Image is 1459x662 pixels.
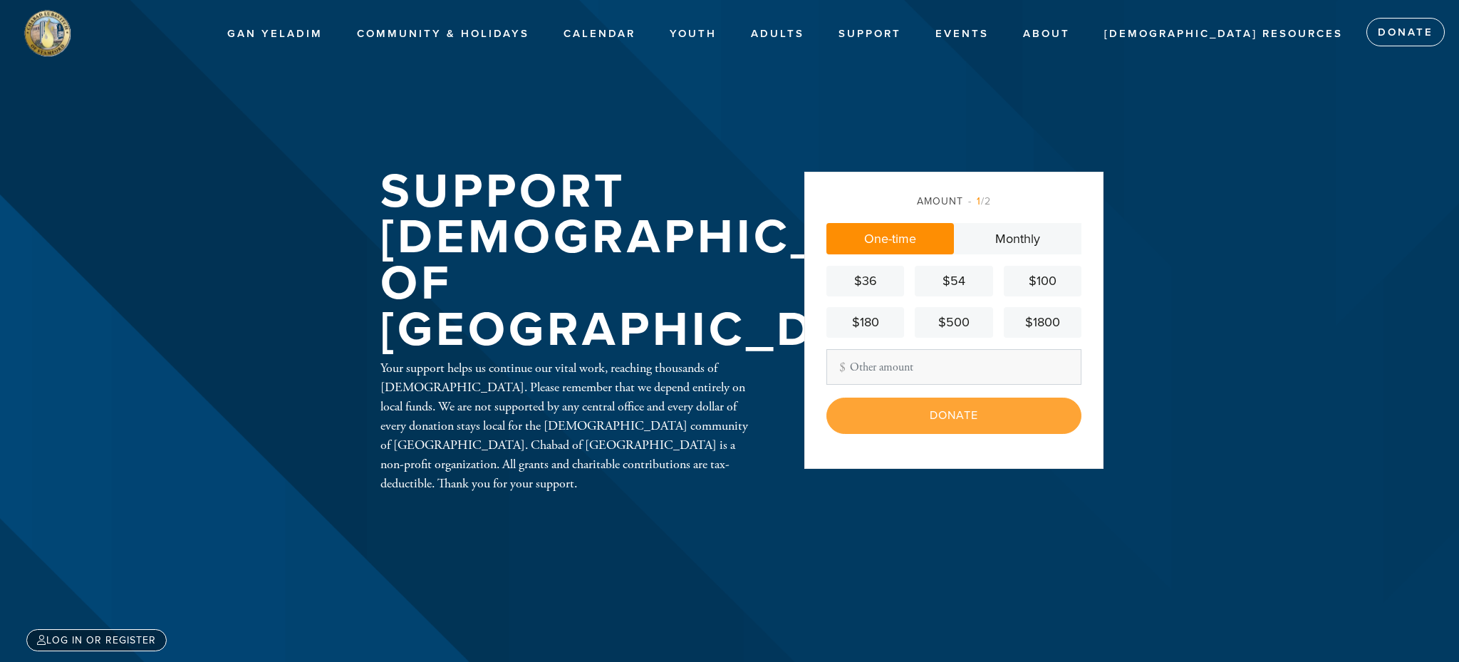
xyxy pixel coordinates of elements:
div: $100 [1009,271,1076,291]
img: stamford%20logo.png [21,7,73,58]
input: Other amount [826,349,1081,385]
a: Support [828,21,912,48]
a: One-time [826,223,954,254]
a: Log in or register [26,629,167,651]
div: $1800 [1009,313,1076,332]
a: Youth [659,21,727,48]
div: Amount [826,194,1081,209]
a: $54 [915,266,992,296]
a: Adults [740,21,815,48]
a: [DEMOGRAPHIC_DATA] Resources [1094,21,1354,48]
a: Calendar [553,21,646,48]
a: Events [925,21,1000,48]
a: $180 [826,307,904,338]
div: $180 [832,313,898,332]
a: Monthly [954,223,1081,254]
a: Community & Holidays [346,21,540,48]
div: $36 [832,271,898,291]
div: $54 [920,271,987,291]
span: 1 [977,195,981,207]
div: Your support helps us continue our vital work, reaching thousands of [DEMOGRAPHIC_DATA]. Please r... [380,358,758,493]
a: $500 [915,307,992,338]
a: $1800 [1004,307,1081,338]
a: Donate [1366,18,1445,46]
div: $500 [920,313,987,332]
a: About [1012,21,1081,48]
a: $100 [1004,266,1081,296]
a: $36 [826,266,904,296]
a: Gan Yeladim [217,21,333,48]
span: /2 [968,195,991,207]
h1: Support [DEMOGRAPHIC_DATA] of [GEOGRAPHIC_DATA] [380,169,976,353]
